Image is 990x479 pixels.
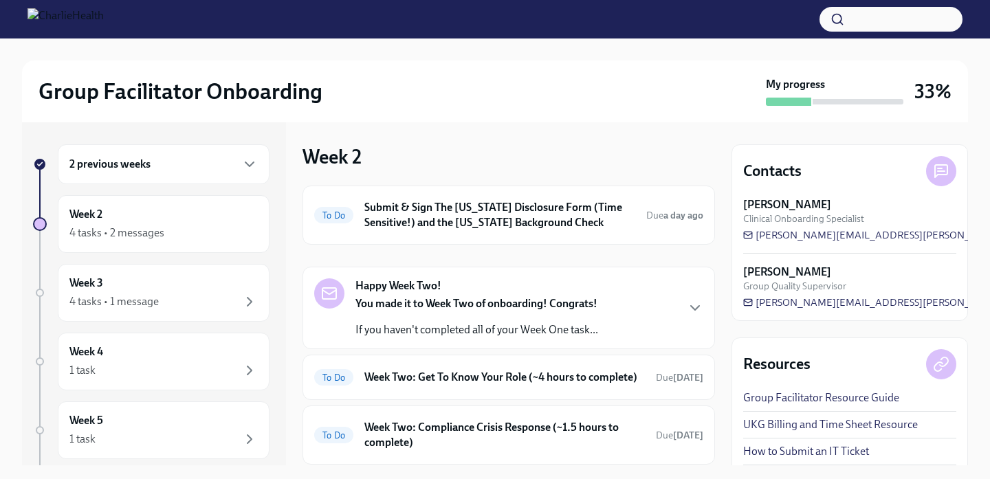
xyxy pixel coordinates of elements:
span: To Do [314,372,353,383]
h6: Week Two: Get To Know Your Role (~4 hours to complete) [364,370,645,385]
a: Week 51 task [33,401,269,459]
a: How to Submit an IT Ticket [743,444,869,459]
span: Group Quality Supervisor [743,280,846,293]
h6: 2 previous weeks [69,157,151,172]
h6: Week 5 [69,413,103,428]
h6: Week 3 [69,276,103,291]
h3: 33% [914,79,951,104]
div: 4 tasks • 1 message [69,294,159,309]
a: Week 34 tasks • 1 message [33,264,269,322]
span: August 25th, 2025 09:00 [656,371,703,384]
div: 4 tasks • 2 messages [69,225,164,241]
div: 1 task [69,432,96,447]
span: Clinical Onboarding Specialist [743,212,864,225]
a: To DoSubmit & Sign The [US_STATE] Disclosure Form (Time Sensitive!) and the [US_STATE] Background... [314,197,703,233]
span: Due [656,430,703,441]
img: CharlieHealth [27,8,104,30]
strong: You made it to Week Two of onboarding! Congrats! [355,297,597,310]
a: UKG Billing and Time Sheet Resource [743,417,918,432]
span: August 25th, 2025 09:00 [656,429,703,442]
span: Due [646,210,703,221]
strong: Happy Week Two! [355,278,441,293]
span: To Do [314,430,353,441]
a: Week 24 tasks • 2 messages [33,195,269,253]
strong: [DATE] [673,372,703,383]
a: Group Facilitator Resource Guide [743,390,899,405]
a: To DoWeek Two: Get To Know Your Role (~4 hours to complete)Due[DATE] [314,366,703,388]
h2: Group Facilitator Onboarding [38,78,322,105]
strong: a day ago [663,210,703,221]
strong: [PERSON_NAME] [743,197,831,212]
span: Due [656,372,703,383]
div: 1 task [69,363,96,378]
span: To Do [314,210,353,221]
span: August 20th, 2025 09:00 [646,209,703,222]
p: If you haven't completed all of your Week One task... [355,322,598,337]
strong: [PERSON_NAME] [743,265,831,280]
h6: Week Two: Compliance Crisis Response (~1.5 hours to complete) [364,420,645,450]
h6: Week 2 [69,207,102,222]
h3: Week 2 [302,144,362,169]
h4: Contacts [743,161,802,181]
strong: My progress [766,77,825,92]
a: To DoWeek Two: Compliance Crisis Response (~1.5 hours to complete)Due[DATE] [314,417,703,453]
div: 2 previous weeks [58,144,269,184]
h6: Submit & Sign The [US_STATE] Disclosure Form (Time Sensitive!) and the [US_STATE] Background Check [364,200,635,230]
strong: [DATE] [673,430,703,441]
h6: Week 4 [69,344,103,359]
h4: Resources [743,354,811,375]
a: Week 41 task [33,333,269,390]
